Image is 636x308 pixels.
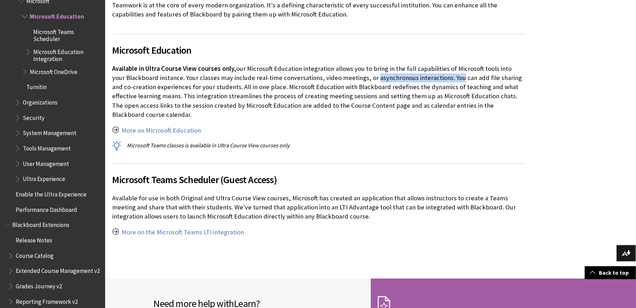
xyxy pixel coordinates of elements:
span: Ultra Experience [23,173,65,183]
span: Microsoft OneDrive [30,66,77,75]
span: Grades Journey v2 [16,280,62,290]
span: Microsoft Education [112,43,525,58]
span: System Management [23,127,76,137]
a: Back to top [585,266,636,279]
p: Available for use in both Original and Ultra Course View courses, Microsoft has created an applic... [112,194,525,221]
p: Microsoft Teams classes is available in Ultra Course View courses only [112,141,525,149]
span: Enable the Ultra Experience [16,188,87,198]
p: Teamwork is at the core of every modern organization. It's a defining characteristic of every suc... [112,1,525,19]
p: our Microsoft Education integration allows you to bring in the full capabilities of Microsoft too... [112,64,525,119]
span: Extended Course Management v2 [16,265,100,275]
span: Reporting Framework v2 [16,296,78,305]
span: Microsoft Teams Scheduler [33,26,100,42]
span: Release Notes [16,234,52,244]
span: Microsoft Education Integration [33,46,100,62]
span: Tools Management [23,142,71,152]
span: Turnitin [26,81,47,91]
span: Microsoft Education [30,11,84,20]
span: Security [23,112,45,121]
span: Performance Dashboard [16,204,77,213]
span: Course Catalog [16,250,54,259]
span: Microsoft Teams Scheduler (Guest Access) [112,172,525,187]
a: More on Microsoft Education [122,126,201,135]
span: Organizations [23,96,57,106]
a: More on the Microsoft Teams LTI integration [122,228,244,236]
span: Blackboard Extensions [12,219,69,229]
span: Available in Ultra Course View courses only, [112,65,236,73]
span: User Management [23,158,69,167]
